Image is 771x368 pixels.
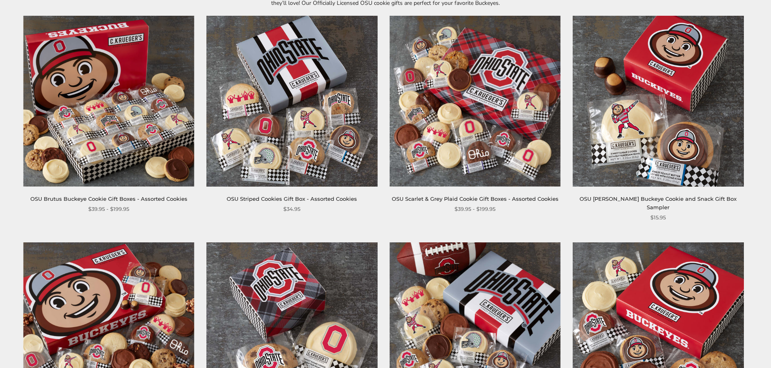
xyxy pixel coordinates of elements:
[206,16,377,186] img: OSU Striped Cookies Gift Box - Assorted Cookies
[88,205,129,213] span: $39.95 - $199.95
[6,337,84,362] iframe: Sign Up via Text for Offers
[573,16,743,186] img: OSU Brutus Buckeye Cookie and Snack Gift Box Sampler
[650,213,666,222] span: $15.95
[580,196,737,210] a: OSU [PERSON_NAME] Buckeye Cookie and Snack Gift Box Sampler
[227,196,357,202] a: OSU Striped Cookies Gift Box - Assorted Cookies
[390,16,561,186] img: OSU Scarlet & Grey Plaid Cookie Gift Boxes - Assorted Cookies
[455,205,495,213] span: $39.95 - $199.95
[30,196,187,202] a: OSU Brutus Buckeye Cookie Gift Boxes - Assorted Cookies
[283,205,300,213] span: $34.95
[392,196,559,202] a: OSU Scarlet & Grey Plaid Cookie Gift Boxes - Assorted Cookies
[23,16,194,186] img: OSU Brutus Buckeye Cookie Gift Boxes - Assorted Cookies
